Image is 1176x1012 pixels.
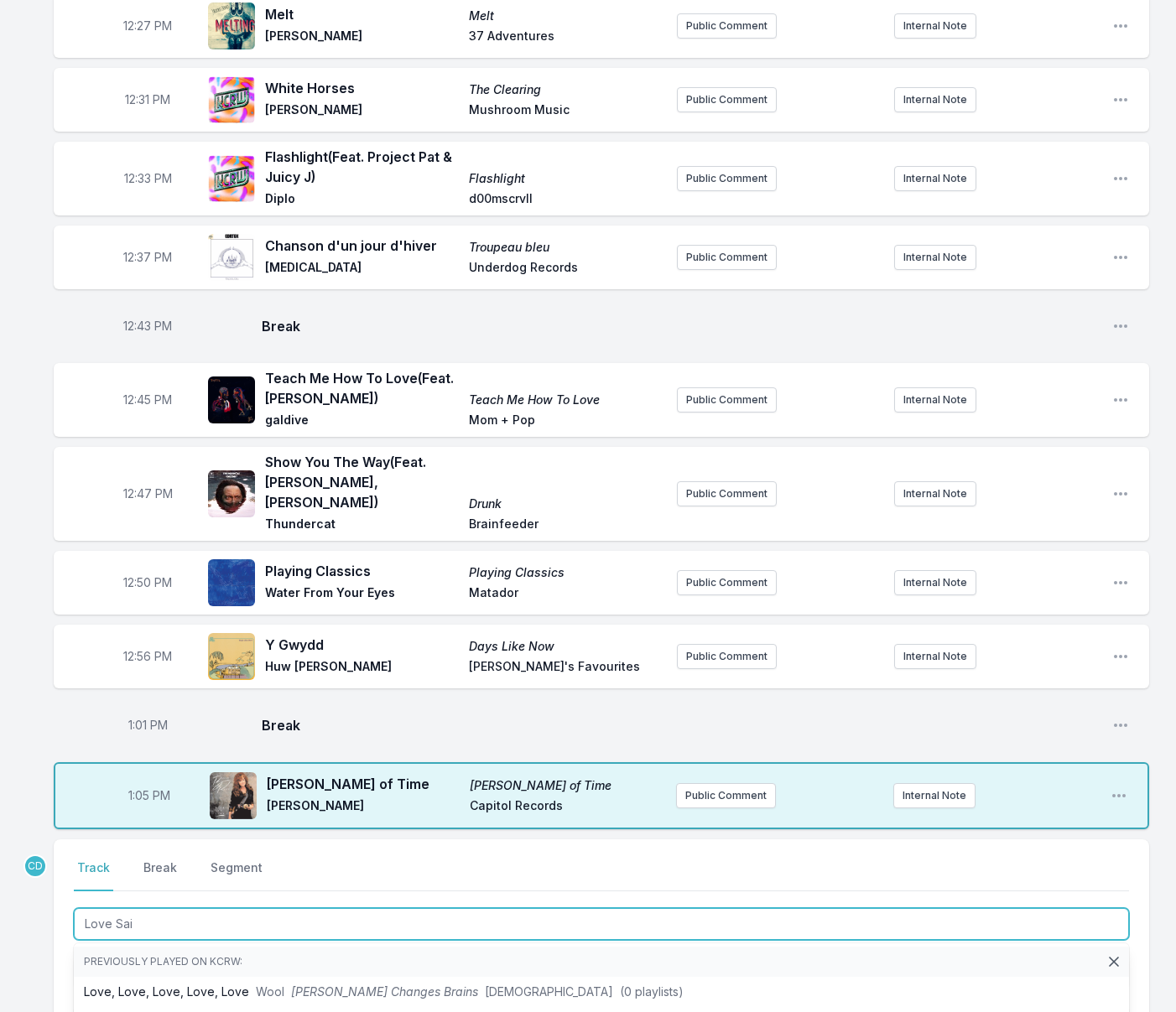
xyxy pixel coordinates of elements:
img: The Clearing [208,76,255,123]
button: Public Comment [676,783,776,808]
span: Teach Me How To Love (Feat. [PERSON_NAME]) [265,368,459,408]
span: Chanson d'un jour d'hiver [265,236,459,256]
span: 37 Adventures [469,28,663,48]
button: Public Comment [677,13,777,39]
button: Open playlist item options [1112,392,1129,408]
span: Timestamp [125,91,170,108]
span: Capitol Records [470,797,663,817]
button: Internal Note [894,166,976,191]
button: Open playlist item options [1112,18,1129,34]
p: Chris Douridas [23,854,47,878]
span: [PERSON_NAME] Changes Brains [291,984,478,999]
button: Public Comment [677,245,777,270]
span: Timestamp [123,648,172,665]
button: Break [140,859,180,891]
span: [PERSON_NAME] [267,797,460,817]
span: Timestamp [123,485,173,502]
button: Internal Note [894,87,976,112]
button: Internal Note [894,570,976,595]
span: [PERSON_NAME] of Time [267,774,460,794]
span: Underdog Records [469,259,663,279]
span: Huw [PERSON_NAME] [265,658,459,678]
button: Internal Note [894,13,976,39]
span: White Horses [265,78,459,98]
button: Internal Note [893,783,976,808]
button: Open playlist item options [1112,318,1129,335]
span: (0 playlists) [620,984,684,999]
span: Timestamp [128,717,168,734]
button: Public Comment [677,481,777,506]
button: Internal Note [894,387,976,413]
span: Melt [265,4,459,24]
span: Show You The Way (Feat. [PERSON_NAME], [PERSON_NAME]) [265,452,459,512]
span: Flashlight (Feat. Project Pat & Juicy J) [265,147,459,187]
span: [DEMOGRAPHIC_DATA] [485,984,613,999]
span: [PERSON_NAME] [265,101,459,122]
img: Flashlight [208,155,255,202]
span: [PERSON_NAME] of Time [470,777,663,794]
li: Previously played on KCRW: [74,947,1129,977]
img: Days Like Now [208,633,255,680]
span: Melt [469,8,663,24]
span: Timestamp [123,318,172,335]
li: Love, Love, Love, Love, Love [74,977,1129,1007]
span: Playing Classics [265,561,459,581]
span: Flashlight [469,170,663,187]
span: Timestamp [123,249,172,266]
span: Matador [469,584,663,605]
button: Open playlist item options [1111,787,1127,804]
span: Mom + Pop [469,412,663,432]
span: galdive [265,412,459,432]
img: Troupeau bleu [208,234,255,281]
button: Open playlist item options [1112,717,1129,734]
span: [MEDICAL_DATA] [265,259,459,279]
button: Public Comment [677,644,777,669]
span: Troupeau bleu [469,239,663,256]
button: Internal Note [894,644,976,669]
span: Diplo [265,190,459,210]
span: d00mscrvll [469,190,663,210]
img: Playing Classics [208,559,255,606]
button: Open playlist item options [1112,574,1129,591]
button: Open playlist item options [1112,648,1129,665]
button: Public Comment [677,570,777,595]
img: Melt [208,3,255,49]
span: Timestamp [124,170,172,187]
span: Wool [256,984,284,999]
span: Y Gwydd [265,635,459,655]
button: Open playlist item options [1112,249,1129,266]
span: Playing Classics [469,564,663,581]
span: Days Like Now [469,638,663,655]
button: Public Comment [677,387,777,413]
span: Drunk [469,496,663,512]
button: Open playlist item options [1112,91,1129,108]
button: Track [74,859,113,891]
span: The Clearing [469,81,663,98]
span: Water From Your Eyes [265,584,459,605]
input: Track Title [74,908,1129,940]
img: Teach Me How To Love [208,376,255,423]
button: Public Comment [677,166,777,191]
button: Internal Note [894,245,976,270]
span: Mushroom Music [469,101,663,122]
span: Timestamp [123,18,172,34]
img: Drunk [208,470,255,517]
span: [PERSON_NAME]'s Favourites [469,658,663,678]
span: Timestamp [123,392,172,408]
span: Break [262,715,1099,735]
img: Nick of Time [210,772,257,819]
span: Timestamp [123,574,172,591]
button: Segment [207,859,266,891]
span: Teach Me How To Love [469,392,663,408]
span: Thundercat [265,516,459,536]
button: Open playlist item options [1112,170,1129,187]
button: Public Comment [677,87,777,112]
span: Break [262,316,1099,336]
button: Internal Note [894,481,976,506]
button: Open playlist item options [1112,485,1129,502]
span: Timestamp [128,787,170,804]
span: [PERSON_NAME] [265,28,459,48]
span: Brainfeeder [469,516,663,536]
